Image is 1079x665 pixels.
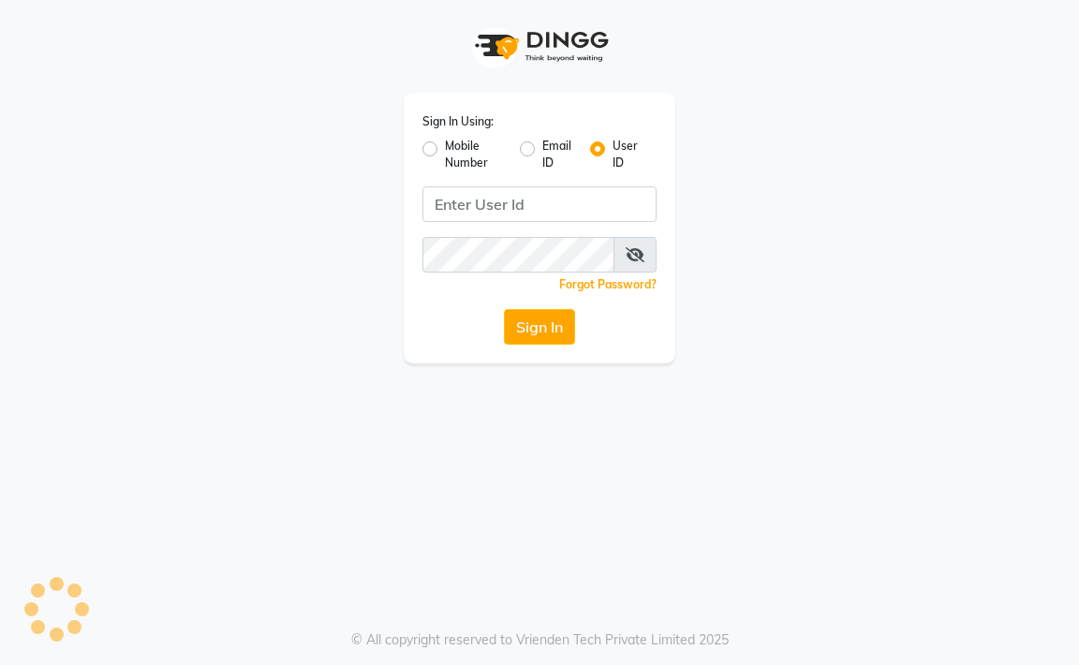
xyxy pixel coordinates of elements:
[465,19,614,74] img: logo1.svg
[422,113,494,130] label: Sign In Using:
[445,138,505,171] label: Mobile Number
[559,277,657,291] a: Forgot Password?
[422,237,614,273] input: Username
[613,138,642,171] label: User ID
[542,138,574,171] label: Email ID
[422,186,657,222] input: Username
[504,309,575,345] button: Sign In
